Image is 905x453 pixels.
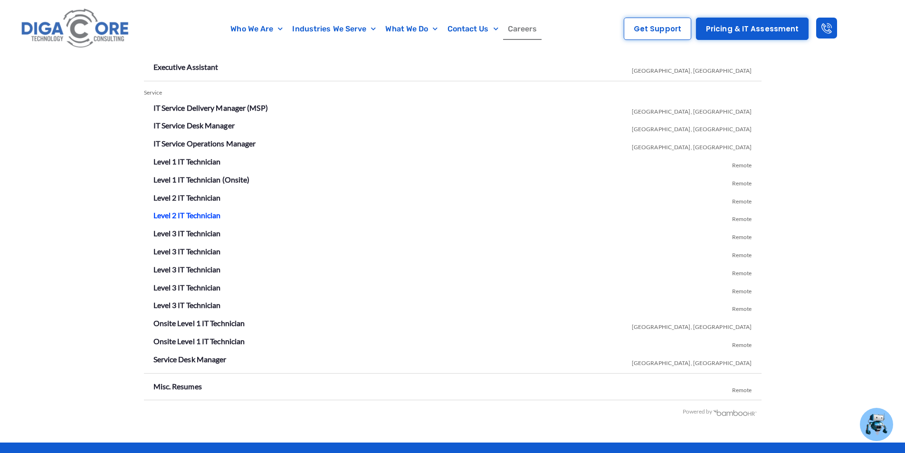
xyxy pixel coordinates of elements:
a: Level 3 IT Technician [153,247,221,256]
span: Get Support [634,25,681,32]
span: [GEOGRAPHIC_DATA], [GEOGRAPHIC_DATA] [632,101,752,119]
a: IT Service Delivery Manager (MSP) [153,103,268,112]
img: BambooHR - HR software [713,408,757,416]
span: Remote [732,262,752,280]
a: Get Support [624,18,691,40]
div: Service [144,86,762,100]
a: Level 1 IT Technician [153,157,221,166]
a: Level 2 IT Technician [153,193,221,202]
a: IT Service Operations Manager [153,139,256,148]
a: Pricing & IT Assessment [696,18,809,40]
span: Remote [732,173,752,191]
span: [GEOGRAPHIC_DATA], [GEOGRAPHIC_DATA] [632,118,752,136]
a: Level 3 IT Technician [153,283,221,292]
span: Pricing & IT Assessment [706,25,799,32]
a: Executive Assistant [153,62,219,71]
img: Digacore logo 1 [19,5,133,53]
a: Level 1 IT Technician (Onsite) [153,175,250,184]
span: Remote [732,154,752,173]
span: Remote [732,280,752,299]
span: [GEOGRAPHIC_DATA], [GEOGRAPHIC_DATA] [632,136,752,154]
a: Misc. Resumes [153,382,202,391]
span: [GEOGRAPHIC_DATA], [GEOGRAPHIC_DATA] [632,60,752,78]
a: Onsite Level 1 IT Technician [153,318,245,328]
span: [GEOGRAPHIC_DATA], [GEOGRAPHIC_DATA] [632,316,752,334]
a: Onsite Level 1 IT Technician [153,337,245,346]
span: Remote [732,334,752,352]
a: Level 3 IT Technician [153,265,221,274]
span: Remote [732,191,752,209]
span: [GEOGRAPHIC_DATA], [GEOGRAPHIC_DATA] [632,352,752,370]
a: Service Desk Manager [153,355,227,364]
a: What We Do [381,18,442,40]
a: IT Service Desk Manager [153,121,235,130]
span: Remote [732,226,752,244]
div: Powered by [144,405,757,419]
a: Contact Us [443,18,503,40]
a: Level 2 IT Technician [153,211,221,220]
nav: Menu [178,18,590,40]
a: Level 3 IT Technician [153,300,221,309]
span: Remote [732,379,752,397]
a: Level 3 IT Technician [153,229,221,238]
a: Industries We Serve [287,18,381,40]
a: Who We Are [226,18,287,40]
a: Careers [503,18,542,40]
span: Remote [732,208,752,226]
span: Remote [732,298,752,316]
span: Remote [732,244,752,262]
